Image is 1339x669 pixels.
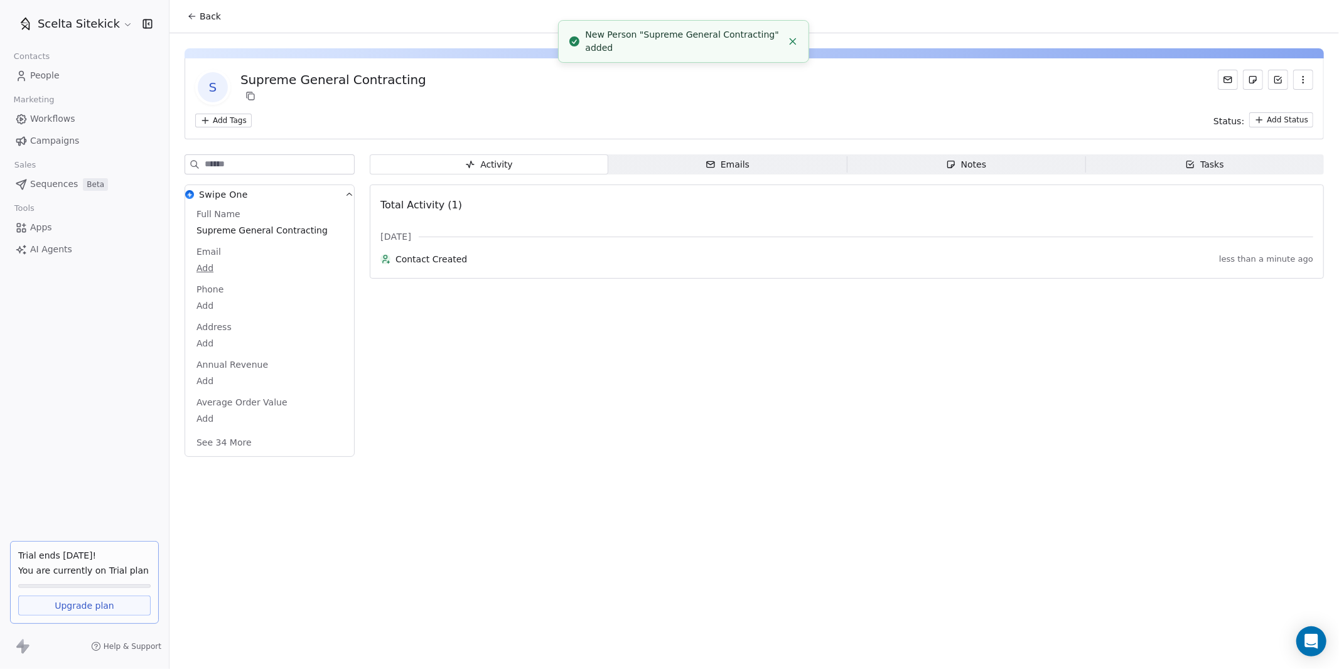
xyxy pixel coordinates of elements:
[194,396,290,409] span: Average Order Value
[9,199,40,218] span: Tools
[1213,115,1244,127] span: Status:
[91,641,161,651] a: Help & Support
[55,599,114,612] span: Upgrade plan
[185,208,354,456] div: Swipe OneSwipe One
[38,16,120,32] span: Scelta Sitekick
[194,208,243,220] span: Full Name
[240,71,426,88] div: Supreme General Contracting
[586,28,782,55] div: New Person "Supreme General Contracting" added
[194,321,234,333] span: Address
[18,596,151,616] a: Upgrade plan
[30,243,72,256] span: AI Agents
[200,10,221,23] span: Back
[30,221,52,234] span: Apps
[18,16,33,31] img: SCELTA%20ICON%20for%20Welcome%20Screen%20(1).png
[18,549,151,562] div: Trial ends [DATE]!
[9,156,41,174] span: Sales
[1219,254,1313,264] span: less than a minute ago
[30,134,79,147] span: Campaigns
[1296,626,1326,656] div: Open Intercom Messenger
[196,375,343,387] span: Add
[104,641,161,651] span: Help & Support
[194,358,271,371] span: Annual Revenue
[196,412,343,425] span: Add
[180,5,229,28] button: Back
[10,109,159,129] a: Workflows
[185,185,354,208] button: Swipe OneSwipe One
[706,158,750,171] div: Emails
[380,230,411,243] span: [DATE]
[196,299,343,312] span: Add
[785,33,801,50] button: Close toast
[10,131,159,151] a: Campaigns
[194,245,223,258] span: Email
[196,262,343,274] span: Add
[198,72,228,102] span: S
[395,253,1214,265] span: Contact Created
[15,13,134,35] button: Scelta Sitekick
[30,112,75,126] span: Workflows
[83,178,108,191] span: Beta
[1185,158,1224,171] div: Tasks
[196,224,343,237] span: Supreme General Contracting
[10,217,159,238] a: Apps
[196,337,343,350] span: Add
[199,188,248,201] span: Swipe One
[194,283,226,296] span: Phone
[8,90,60,109] span: Marketing
[189,431,259,454] button: See 34 More
[1249,112,1313,127] button: Add Status
[195,114,252,127] button: Add Tags
[30,178,78,191] span: Sequences
[30,69,60,82] span: People
[10,174,159,195] a: SequencesBeta
[946,158,986,171] div: Notes
[185,190,194,199] img: Swipe One
[10,239,159,260] a: AI Agents
[8,47,55,66] span: Contacts
[10,65,159,86] a: People
[18,564,151,577] span: You are currently on Trial plan
[380,199,462,211] span: Total Activity (1)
